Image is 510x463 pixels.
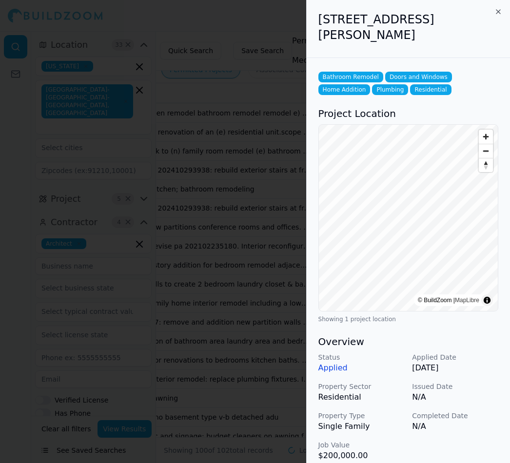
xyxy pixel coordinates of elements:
[412,362,498,374] p: [DATE]
[479,144,493,158] button: Zoom out
[318,107,498,120] h3: Project Location
[318,72,383,82] span: Bathroom Remodel
[318,421,405,432] p: Single Family
[318,315,498,323] div: Showing 1 project location
[418,295,479,305] div: © BuildZoom |
[481,294,493,306] summary: Toggle attribution
[318,411,405,421] p: Property Type
[412,352,498,362] p: Applied Date
[385,72,452,82] span: Doors and Windows
[318,382,405,391] p: Property Sector
[318,391,405,403] p: Residential
[319,125,498,311] canvas: Map
[455,297,479,304] a: MapLibre
[410,84,451,95] span: Residential
[318,440,405,450] p: Job Value
[479,158,493,172] button: Reset bearing to north
[412,382,498,391] p: Issued Date
[412,391,498,403] p: N/A
[479,130,493,144] button: Zoom in
[318,84,371,95] span: Home Addition
[412,411,498,421] p: Completed Date
[372,84,408,95] span: Plumbing
[318,362,405,374] p: Applied
[412,421,498,432] p: N/A
[318,450,405,462] p: $200,000.00
[318,335,498,348] h3: Overview
[318,12,498,43] h2: [STREET_ADDRESS][PERSON_NAME]
[318,352,405,362] p: Status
